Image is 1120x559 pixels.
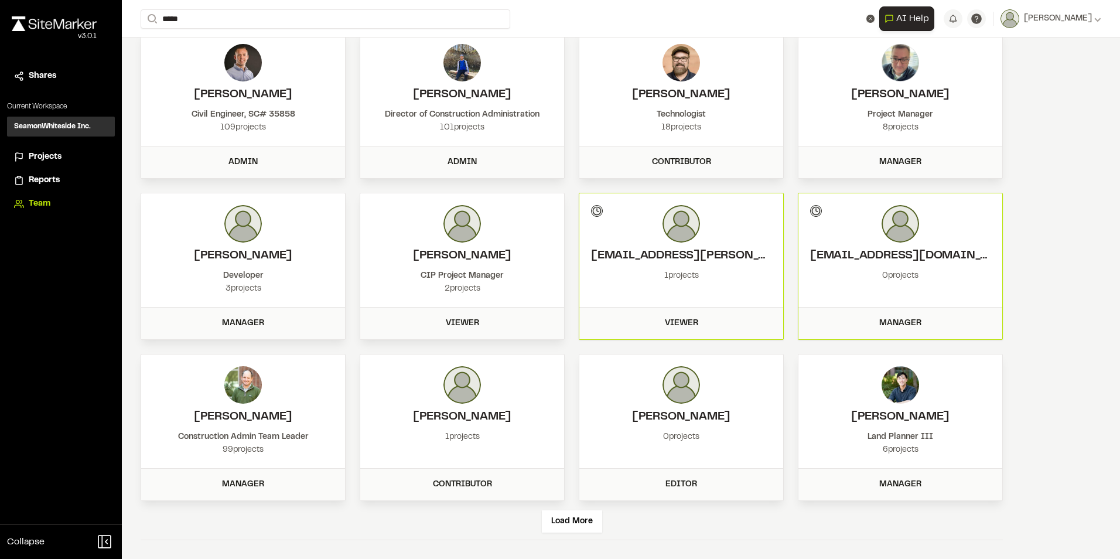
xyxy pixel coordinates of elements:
div: Technologist [591,108,771,121]
div: Construction Admin Team Leader [153,431,333,444]
img: photo [882,44,919,81]
span: [PERSON_NAME] [1024,12,1092,25]
div: Manager [805,478,995,491]
button: Open AI Assistant [879,6,934,31]
img: User [1001,9,1019,28]
div: 101 projects [372,121,552,134]
img: photo [443,366,481,404]
div: Manager [805,317,995,330]
div: Editor [586,478,776,491]
a: Projects [14,151,108,163]
div: Admin [148,156,338,169]
h2: Elissa Morrison [372,408,552,426]
img: photo [882,205,919,243]
h2: Wayne Lee [153,408,333,426]
div: Manager [148,478,338,491]
button: Clear text [866,15,875,23]
a: Team [14,197,108,210]
h2: Richard Tetrick [372,247,552,265]
img: photo [224,366,262,404]
img: photo [224,44,262,81]
h2: Landon Messal [153,86,333,104]
h2: Tom Evans [153,247,333,265]
div: Director of Construction Administration [372,108,552,121]
span: Shares [29,70,56,83]
div: Contributor [367,478,557,491]
span: Collapse [7,535,45,549]
img: photo [443,44,481,81]
img: photo [663,366,700,404]
div: 0 projects [591,431,771,444]
span: Projects [29,151,62,163]
div: 1 projects [591,270,771,282]
h2: Shaan Hurley [591,86,771,104]
div: Oh geez...please don't... [12,31,97,42]
div: Admin [367,156,557,169]
div: 2 projects [372,282,552,295]
div: 0 projects [810,270,991,282]
button: [PERSON_NAME] [1001,9,1101,28]
div: Open AI Assistant [879,6,939,31]
div: Developer [153,270,333,282]
img: photo [443,205,481,243]
h2: jesposito@seamonwhiteside.com [810,247,991,265]
p: Current Workspace [7,101,115,112]
h3: SeamonWhiteside Inc. [14,121,91,132]
button: Search [141,9,162,29]
div: Load More [542,510,602,533]
span: Team [29,197,50,210]
span: Reports [29,174,60,187]
div: Manager [148,317,338,330]
h2: Troy [591,408,771,426]
div: 6 projects [810,444,991,456]
img: photo [663,44,700,81]
div: Invitation Pending... [810,205,822,217]
h2: Troy Brennan [372,86,552,104]
a: Reports [14,174,108,187]
img: photo [882,366,919,404]
img: photo [663,205,700,243]
span: AI Help [896,12,929,26]
h2: samm.dodd@bjwsa.org [591,247,771,265]
div: Project Manager [810,108,991,121]
div: CIP Project Manager [372,270,552,282]
div: 3 projects [153,282,333,295]
div: Viewer [367,317,557,330]
div: 1 projects [372,431,552,444]
div: Contributor [586,156,776,169]
a: Shares [14,70,108,83]
h2: Brandon Lathrop [810,408,991,426]
div: 99 projects [153,444,333,456]
h2: Brad Connolly [810,86,991,104]
div: 18 projects [591,121,771,134]
img: rebrand.png [12,16,97,31]
div: Manager [805,156,995,169]
div: Viewer [586,317,776,330]
div: 8 projects [810,121,991,134]
div: Invitation Pending... [591,205,603,217]
img: photo [224,205,262,243]
div: Land Planner III [810,431,991,444]
div: 109 projects [153,121,333,134]
div: Civil Engineer, SC# 35858 [153,108,333,121]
